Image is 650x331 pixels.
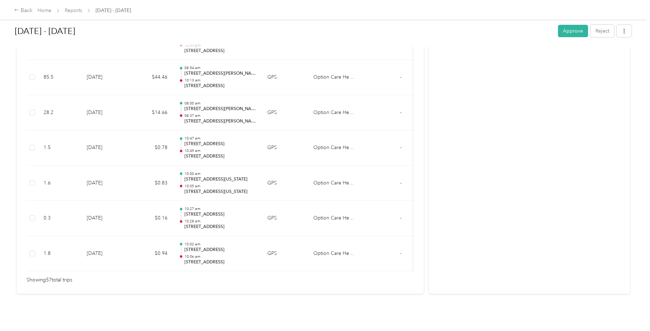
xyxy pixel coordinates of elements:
p: 10:05 am [184,184,256,189]
td: $0.83 [131,166,173,201]
td: GPS [262,60,308,95]
td: GPS [262,95,308,131]
td: 1.8 [38,236,81,272]
p: 10:00 am [184,171,256,176]
p: 10:13 am [184,78,256,83]
span: - [400,74,401,80]
span: - [400,250,401,256]
td: $14.66 [131,95,173,131]
td: Option Care Health [308,166,361,201]
td: GPS [262,236,308,272]
td: GPS [262,130,308,166]
td: Option Care Health [308,95,361,131]
p: 10:49 am [184,148,256,153]
a: Reports [65,7,82,13]
td: 0.3 [38,201,81,236]
p: 08:00 am [184,101,256,106]
p: 10:06 am [184,254,256,259]
td: [DATE] [81,60,131,95]
td: 28.2 [38,95,81,131]
td: $0.78 [131,130,173,166]
span: - [400,109,401,115]
td: GPS [262,201,308,236]
span: - [400,144,401,150]
button: Reject [591,25,614,37]
p: [STREET_ADDRESS] [184,259,256,266]
td: Option Care Health [308,236,361,272]
p: [STREET_ADDRESS] [184,48,256,54]
td: GPS [262,166,308,201]
p: 10:02 am [184,242,256,247]
td: [DATE] [81,201,131,236]
td: 1.6 [38,166,81,201]
td: Option Care Health [308,60,361,95]
a: Home [38,7,51,13]
td: [DATE] [81,236,131,272]
p: 10:28 am [184,219,256,224]
td: Option Care Health [308,130,361,166]
p: [STREET_ADDRESS][PERSON_NAME] [184,106,256,112]
td: $44.46 [131,60,173,95]
p: [STREET_ADDRESS][US_STATE] [184,189,256,195]
p: [STREET_ADDRESS] [184,153,256,160]
button: Approve [558,25,588,37]
td: $0.94 [131,236,173,272]
p: 08:37 am [184,113,256,118]
span: [DATE] - [DATE] [96,7,131,14]
p: [STREET_ADDRESS] [184,141,256,147]
p: [STREET_ADDRESS][US_STATE] [184,176,256,183]
p: [STREET_ADDRESS] [184,83,256,89]
span: - [400,215,401,221]
iframe: Everlance-gr Chat Button Frame [610,291,650,331]
td: [DATE] [81,166,131,201]
p: [STREET_ADDRESS] [184,211,256,218]
td: [DATE] [81,130,131,166]
p: 10:47 am [184,136,256,141]
td: 85.5 [38,60,81,95]
td: [DATE] [81,95,131,131]
p: 10:27 am [184,206,256,211]
p: [STREET_ADDRESS][PERSON_NAME] [184,118,256,125]
p: [STREET_ADDRESS] [184,224,256,230]
p: 08:54 am [184,65,256,70]
div: Back [14,6,33,15]
td: $0.16 [131,201,173,236]
td: 1.5 [38,130,81,166]
span: Showing 57 total trips [27,276,72,284]
td: Option Care Health [308,201,361,236]
p: [STREET_ADDRESS] [184,247,256,253]
span: - [400,180,401,186]
p: [STREET_ADDRESS][PERSON_NAME] [184,70,256,77]
h1: Sep 1 - 30, 2025 [15,23,553,40]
